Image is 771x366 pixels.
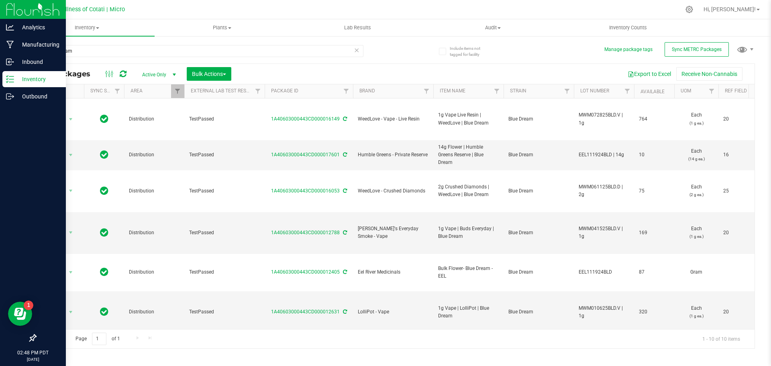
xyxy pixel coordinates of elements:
span: Page of 1 [69,333,126,345]
span: select [66,227,76,238]
span: Sync from Compliance System [342,269,347,275]
p: Inbound [14,57,62,67]
span: select [66,307,76,318]
a: UOM [681,88,691,94]
span: Hi, [PERSON_NAME]! [704,6,756,12]
a: 1A40603000443CD000012788 [271,230,340,235]
span: TestPassed [189,308,260,316]
span: Blue Dream [508,151,569,159]
span: select [66,185,76,196]
span: Distribution [129,268,179,276]
span: In Sync [100,227,108,238]
span: In Sync [100,306,108,317]
a: Inventory [19,19,155,36]
span: LolliPot - Vape [358,308,428,316]
span: Blue Dream [508,229,569,237]
span: Audit [426,24,560,31]
span: Each [679,225,714,240]
span: Each [679,305,714,320]
span: Blue Dream [508,187,569,195]
span: In Sync [100,266,108,278]
button: Receive Non-Cannabis [676,67,742,81]
span: Sync from Compliance System [342,230,347,235]
span: MWM072825BLD.V | 1g [579,111,629,127]
span: Distribution [129,229,179,237]
span: 87 [639,268,669,276]
span: select [66,267,76,278]
span: Bulk Flower- Blue Dream - EEL [438,265,499,280]
span: WeedLove - Crushed Diamonds [358,187,428,195]
span: Each [679,183,714,198]
p: (2 g ea.) [679,191,714,198]
span: MWM041525BLD.V | 1g [579,225,629,240]
span: Distribution [129,151,179,159]
span: TestPassed [189,115,260,123]
div: Manage settings [684,6,694,13]
a: Filter [340,84,353,98]
span: 14g Flower | Humble Greens Reserve | Blue Dream [438,143,499,167]
a: Filter [111,84,124,98]
span: Sync from Compliance System [342,116,347,122]
a: External Lab Test Result [191,88,254,94]
a: Filter [621,84,634,98]
p: (14 g ea.) [679,155,714,163]
a: Lab Results [290,19,425,36]
a: Filter [490,84,504,98]
span: Blue Dream [508,268,569,276]
span: [PERSON_NAME]'s Everyday Smoke - Vape [358,225,428,240]
a: Brand [359,88,375,94]
span: 764 [639,115,669,123]
input: 1 [92,333,106,345]
span: 1g Vape Live Resin | WeedLove | Blue Dream [438,111,499,127]
span: In Sync [100,185,108,196]
a: Strain [510,88,526,94]
p: (1 g ea.) [679,312,714,320]
button: Bulk Actions [187,67,231,81]
span: EEL111924BLD | 14g [579,151,629,159]
a: Sync Status [90,88,121,94]
a: Available [640,89,665,94]
span: EEL111924BLD [579,268,629,276]
span: Distribution [129,187,179,195]
span: Sync METRC Packages [672,47,722,52]
p: 02:48 PM PDT [4,349,62,356]
span: In Sync [100,113,108,125]
a: Filter [251,84,265,98]
span: Humble Greens - Private Reserve [358,151,428,159]
inline-svg: Inbound [6,58,14,66]
span: select [66,114,76,125]
inline-svg: Analytics [6,23,14,31]
span: select [66,149,76,161]
span: Bulk Actions [192,71,226,77]
span: MWM010625BLD.V | 1g [579,305,629,320]
span: Distribution [129,308,179,316]
span: Inventory [19,24,155,31]
span: Distribution [129,115,179,123]
span: Gram [679,268,714,276]
span: 320 [639,308,669,316]
a: Plants [155,19,290,36]
a: Area [131,88,143,94]
span: Sync from Compliance System [342,152,347,157]
a: 1A40603000443CD000012405 [271,269,340,275]
inline-svg: Inventory [6,75,14,83]
a: 1A40603000443CD000012631 [271,309,340,315]
p: (1 g ea.) [679,233,714,240]
span: Lab Results [333,24,382,31]
a: Item Name [440,88,465,94]
span: Sync from Compliance System [342,188,347,194]
span: TestPassed [189,229,260,237]
span: Each [679,111,714,127]
p: Outbound [14,92,62,101]
a: Ref Field 1 [725,88,751,94]
span: Plants [155,24,290,31]
p: Inventory [14,74,62,84]
span: 2g Crushed Diamonds | WeedLove | Blue Dream [438,183,499,198]
button: Export to Excel [622,67,676,81]
a: Package ID [271,88,298,94]
a: Audit [425,19,561,36]
span: TestPassed [189,187,260,195]
span: Sync from Compliance System [342,309,347,315]
p: [DATE] [4,356,62,362]
button: Manage package tags [604,46,653,53]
